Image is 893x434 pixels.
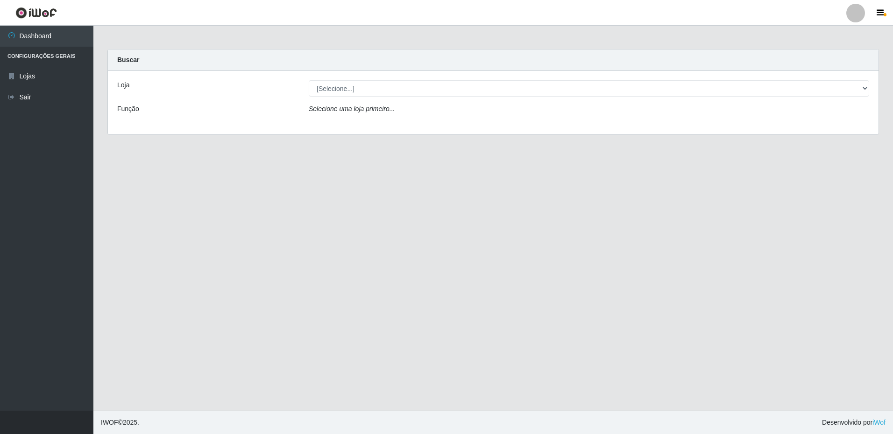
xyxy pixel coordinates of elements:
strong: Buscar [117,56,139,63]
span: IWOF [101,419,118,426]
label: Função [117,104,139,114]
img: CoreUI Logo [15,7,57,19]
span: © 2025 . [101,418,139,427]
label: Loja [117,80,129,90]
span: Desenvolvido por [822,418,886,427]
i: Selecione uma loja primeiro... [309,105,395,112]
a: iWof [872,419,886,426]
